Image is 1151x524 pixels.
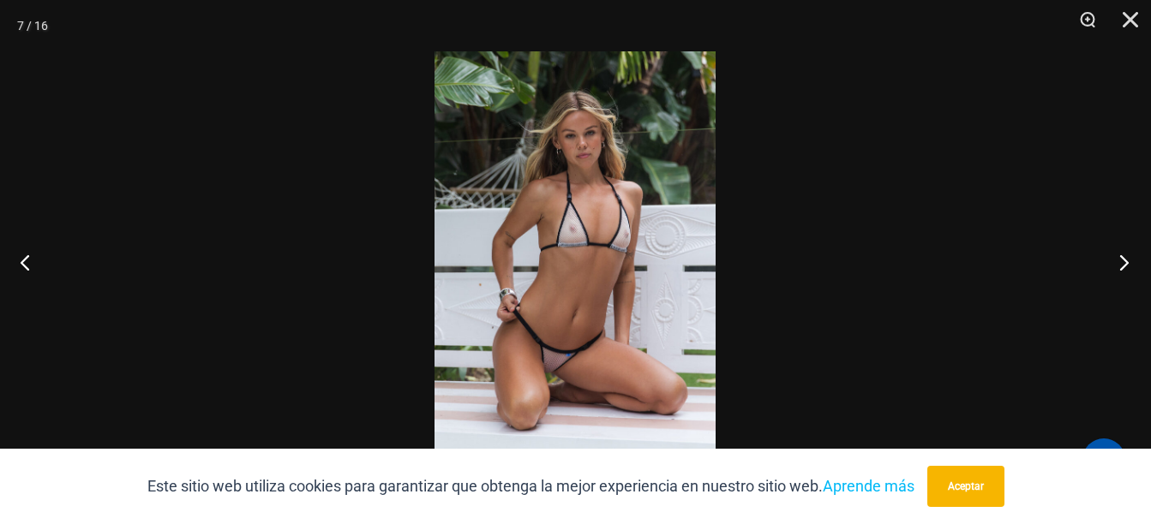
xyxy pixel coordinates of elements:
a: Aprende más [823,477,914,495]
img: Tanga IvoryInk 317 Top 469 de Trade Winds 10 [435,51,716,473]
p: Este sitio web utiliza cookies para garantizar que obtenga la mejor experiencia en nuestro sitio ... [147,473,914,499]
div: 7 / 16 [17,13,48,39]
button: Próximo [1087,219,1151,305]
button: Aceptar [927,466,1004,507]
